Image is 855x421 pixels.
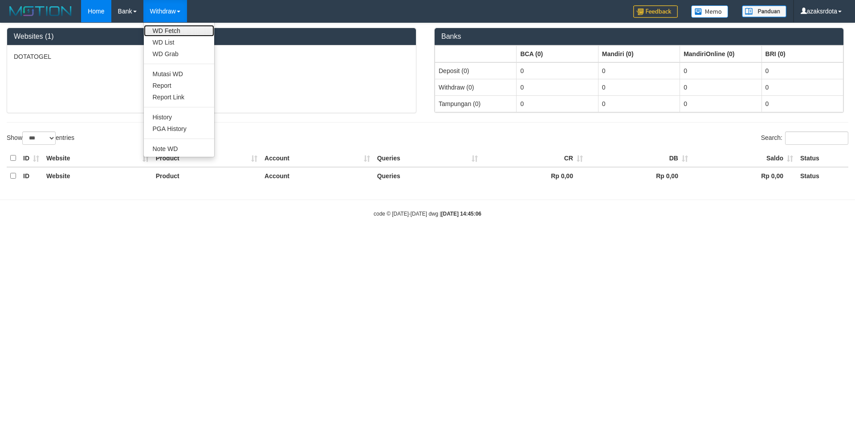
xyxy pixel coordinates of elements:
th: DB [586,150,692,167]
td: 0 [517,95,598,112]
th: Website [43,150,152,167]
td: 0 [761,62,843,79]
td: Tampungan (0) [435,95,517,112]
a: WD Grab [144,48,214,60]
td: 0 [680,95,761,112]
td: 0 [517,62,598,79]
a: Mutasi WD [144,68,214,80]
th: Group: activate to sort column ascending [517,45,598,62]
label: Search: [761,131,848,145]
td: 0 [517,79,598,95]
th: ID [20,167,43,184]
img: Feedback.jpg [633,5,678,18]
a: Report [144,80,214,91]
h3: Banks [441,33,837,41]
a: PGA History [144,123,214,135]
th: Group: activate to sort column ascending [680,45,761,62]
h3: Websites (1) [14,33,409,41]
th: Account [261,167,374,184]
a: Report Link [144,91,214,103]
td: 0 [598,95,680,112]
td: Deposit (0) [435,62,517,79]
th: Rp 0,00 [481,167,586,184]
td: Withdraw (0) [435,79,517,95]
strong: [DATE] 14:45:06 [441,211,481,217]
img: MOTION_logo.png [7,4,74,18]
th: CR [481,150,586,167]
th: Status [797,167,848,184]
select: Showentries [22,131,56,145]
a: WD Fetch [144,25,214,37]
img: panduan.png [742,5,786,17]
th: Rp 0,00 [586,167,692,184]
a: WD List [144,37,214,48]
td: 0 [598,79,680,95]
a: History [144,111,214,123]
th: Account [261,150,374,167]
th: Group: activate to sort column ascending [761,45,843,62]
th: Queries [374,167,481,184]
td: 0 [598,62,680,79]
small: code © [DATE]-[DATE] dwg | [374,211,481,217]
td: 0 [761,79,843,95]
td: 0 [680,62,761,79]
th: Group: activate to sort column ascending [435,45,517,62]
th: Saldo [692,150,797,167]
img: Button%20Memo.svg [691,5,729,18]
th: Product [152,150,261,167]
th: Status [797,150,848,167]
p: DOTATOGEL [14,52,409,61]
th: Queries [374,150,481,167]
td: 0 [761,95,843,112]
th: Group: activate to sort column ascending [598,45,680,62]
th: Rp 0,00 [692,167,797,184]
label: Show entries [7,131,74,145]
th: ID [20,150,43,167]
td: 0 [680,79,761,95]
th: Website [43,167,152,184]
th: Product [152,167,261,184]
input: Search: [785,131,848,145]
a: Note WD [144,143,214,155]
